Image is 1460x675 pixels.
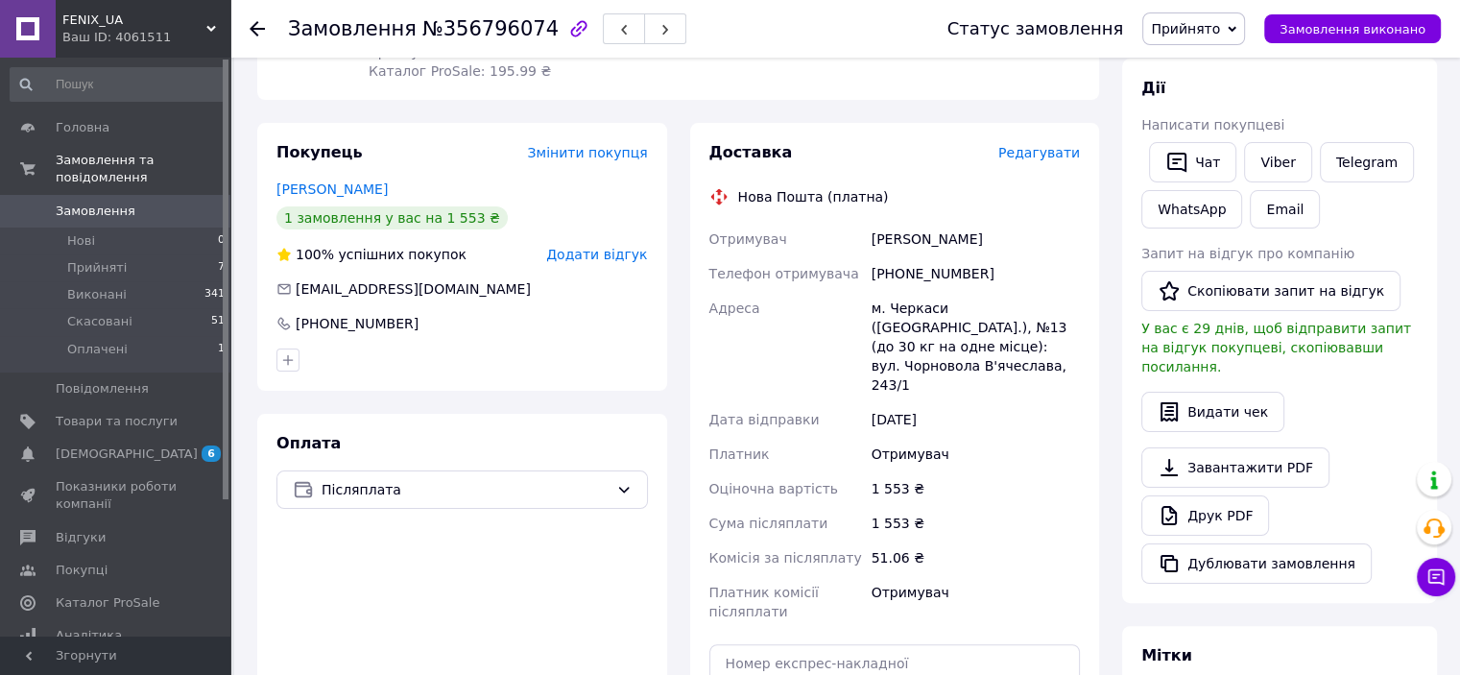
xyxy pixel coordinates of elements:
span: 341 [204,286,225,303]
span: Відгуки [56,529,106,546]
span: Дії [1141,79,1165,97]
span: Прийнято [1151,21,1220,36]
span: 51 [211,313,225,330]
span: Сума післяплати [709,516,828,531]
button: Дублювати замовлення [1141,543,1372,584]
div: [DATE] [868,402,1084,437]
div: Повернутися назад [250,19,265,38]
span: Написати покупцеві [1141,117,1284,133]
span: Замовлення [56,203,135,220]
span: Оплата [276,434,341,452]
span: Прийняті [67,259,127,277]
div: [PERSON_NAME] [868,222,1084,256]
a: Viber [1244,142,1311,182]
span: Замовлення [288,17,417,40]
span: Оціночна вартість [709,481,838,496]
input: Пошук [10,67,227,102]
span: Покупець [276,143,363,161]
span: Доставка [709,143,793,161]
span: [EMAIL_ADDRESS][DOMAIN_NAME] [296,281,531,297]
div: 1 553 ₴ [868,471,1084,506]
span: Дата відправки [709,412,820,427]
span: Товари та послуги [56,413,178,430]
button: Скопіювати запит на відгук [1141,271,1400,311]
span: 100% [296,247,334,262]
div: успішних покупок [276,245,467,264]
span: Отримувач [709,231,787,247]
div: [PHONE_NUMBER] [868,256,1084,291]
div: 51.06 ₴ [868,541,1084,575]
div: 1 замовлення у вас на 1 553 ₴ [276,206,508,229]
span: Телефон отримувача [709,266,859,281]
span: Післяплата [322,479,609,500]
span: 0 [218,232,225,250]
span: У вас є 29 днів, щоб відправити запит на відгук покупцеві, скопіювавши посилання. [1141,321,1411,374]
span: Змінити покупця [528,145,648,160]
span: FENIX_UA [62,12,206,29]
div: Нова Пошта (платна) [733,187,894,206]
span: Нові [67,232,95,250]
span: Замовлення та повідомлення [56,152,230,186]
a: Telegram [1320,142,1414,182]
span: Замовлення виконано [1280,22,1425,36]
span: [DEMOGRAPHIC_DATA] [56,446,198,463]
span: Адреса [709,301,760,316]
span: 7 [218,259,225,277]
span: 1 [218,341,225,358]
span: Показники роботи компанії [56,478,178,513]
span: Платник комісії післяплати [709,585,819,619]
span: Виконані [67,286,127,303]
span: Редагувати [998,145,1080,160]
span: Запит на відгук про компанію [1141,246,1354,261]
a: [PERSON_NAME] [276,181,388,197]
span: Аналітика [56,627,122,644]
span: Покупці [56,562,108,579]
span: Платник [709,446,770,462]
div: [PHONE_NUMBER] [294,314,420,333]
span: Каталог ProSale: 195.99 ₴ [369,63,551,79]
span: Каталог ProSale [56,594,159,612]
button: Чат з покупцем [1417,558,1455,596]
a: Завантажити PDF [1141,447,1329,488]
div: Отримувач [868,575,1084,629]
a: WhatsApp [1141,190,1242,229]
span: Додати відгук [546,247,647,262]
div: м. Черкаси ([GEOGRAPHIC_DATA].), №13 (до 30 кг на одне місце): вул. Чорновола В'ячеслава, 243/1 [868,291,1084,402]
a: Друк PDF [1141,495,1269,536]
span: Головна [56,119,109,136]
span: Скасовані [67,313,132,330]
span: Повідомлення [56,380,149,398]
button: Видати чек [1141,392,1284,432]
div: Статус замовлення [947,19,1124,38]
div: Отримувач [868,437,1084,471]
span: №356796074 [422,17,559,40]
div: Ваш ID: 4061511 [62,29,230,46]
button: Email [1250,190,1320,229]
span: Оплачені [67,341,128,358]
span: 6 [202,446,221,462]
button: Замовлення виконано [1264,14,1441,43]
span: Комісія за післяплату [709,550,862,566]
div: 1 553 ₴ [868,506,1084,541]
span: Мітки [1141,646,1192,664]
button: Чат [1149,142,1236,182]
